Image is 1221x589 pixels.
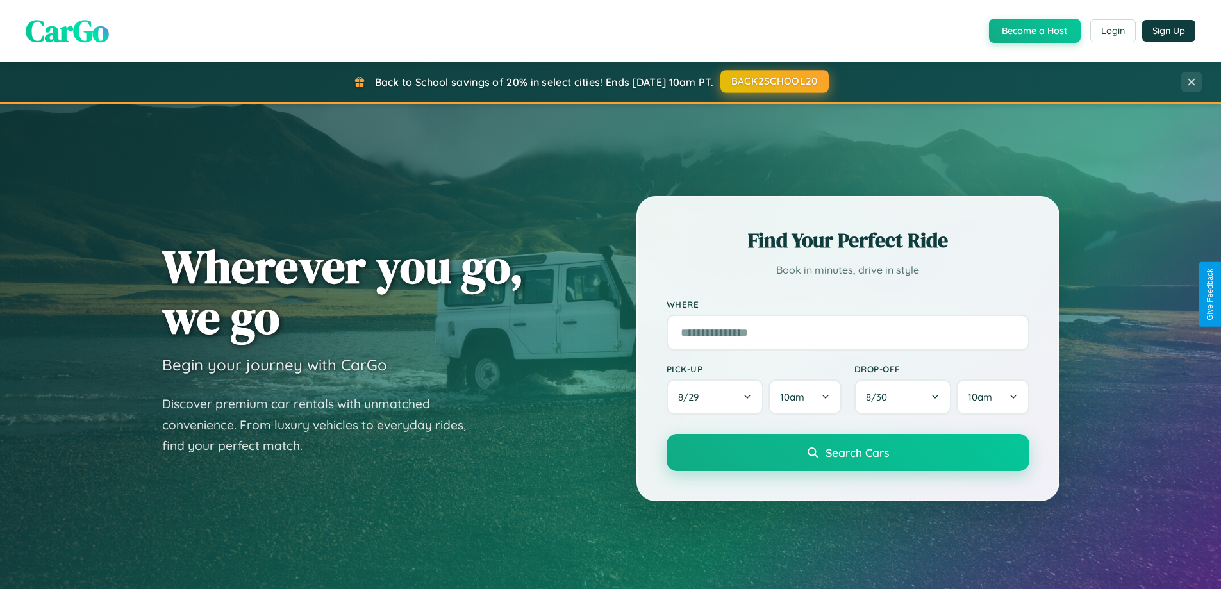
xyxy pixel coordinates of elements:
span: CarGo [26,10,109,52]
label: Where [667,299,1029,310]
h1: Wherever you go, we go [162,241,524,342]
button: Become a Host [989,19,1081,43]
button: Search Cars [667,434,1029,471]
button: Sign Up [1142,20,1195,42]
button: BACK2SCHOOL20 [720,70,829,93]
div: Give Feedback [1206,269,1215,320]
span: 8 / 29 [678,391,705,403]
span: Back to School savings of 20% in select cities! Ends [DATE] 10am PT. [375,76,713,88]
button: 10am [956,379,1029,415]
span: 8 / 30 [866,391,893,403]
p: Discover premium car rentals with unmatched convenience. From luxury vehicles to everyday rides, ... [162,394,483,456]
button: 10am [768,379,841,415]
h2: Find Your Perfect Ride [667,226,1029,254]
span: 10am [780,391,804,403]
span: Search Cars [826,445,889,460]
h3: Begin your journey with CarGo [162,355,387,374]
label: Drop-off [854,363,1029,374]
label: Pick-up [667,363,842,374]
p: Book in minutes, drive in style [667,261,1029,279]
button: 8/29 [667,379,764,415]
button: Login [1090,19,1136,42]
span: 10am [968,391,992,403]
button: 8/30 [854,379,952,415]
